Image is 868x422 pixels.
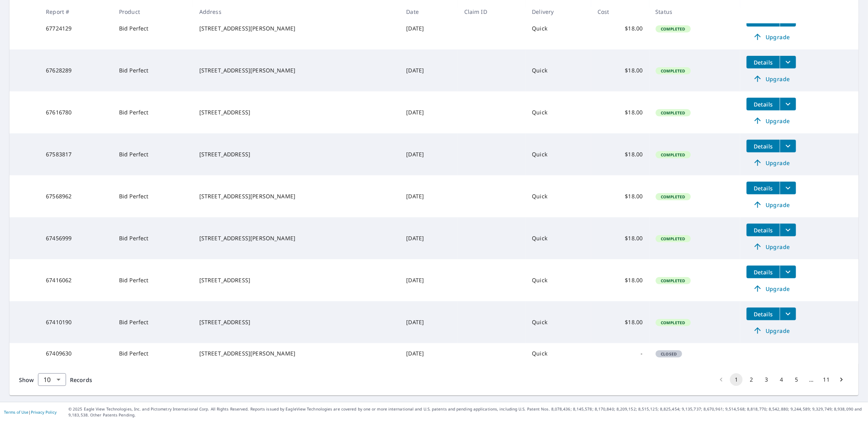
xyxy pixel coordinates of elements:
[747,282,796,295] a: Upgrade
[68,406,864,418] p: © 2025 Eagle View Technologies, Inc. and Pictometry International Corp. All Rights Reserved. Repo...
[199,234,394,242] div: [STREET_ADDRESS][PERSON_NAME]
[751,284,791,293] span: Upgrade
[780,182,796,194] button: filesDropdownBtn-67568962
[40,91,113,133] td: 67616780
[591,259,649,301] td: $18.00
[656,236,690,241] span: Completed
[199,67,394,74] div: [STREET_ADDRESS][PERSON_NAME]
[113,259,193,301] td: Bid Perfect
[747,308,780,320] button: detailsBtn-67410190
[747,266,780,278] button: detailsBtn-67416062
[751,59,775,66] span: Details
[591,8,649,49] td: $18.00
[656,278,690,283] span: Completed
[19,376,34,384] span: Show
[526,133,591,175] td: Quick
[780,308,796,320] button: filesDropdownBtn-67410190
[751,200,791,209] span: Upgrade
[751,116,791,125] span: Upgrade
[820,373,833,386] button: Go to page 11
[400,175,458,217] td: [DATE]
[714,373,849,386] nav: pagination navigation
[526,259,591,301] td: Quick
[751,184,775,192] span: Details
[591,91,649,133] td: $18.00
[4,409,28,415] a: Terms of Use
[199,192,394,200] div: [STREET_ADDRESS][PERSON_NAME]
[31,409,57,415] a: Privacy Policy
[780,98,796,110] button: filesDropdownBtn-67616780
[751,268,775,276] span: Details
[38,373,66,386] div: Show 10 records
[113,175,193,217] td: Bid Perfect
[835,373,848,386] button: Go to next page
[751,242,791,251] span: Upgrade
[400,49,458,91] td: [DATE]
[591,217,649,259] td: $18.00
[400,301,458,343] td: [DATE]
[656,26,690,32] span: Completed
[400,133,458,175] td: [DATE]
[400,91,458,133] td: [DATE]
[70,376,92,384] span: Records
[113,343,193,364] td: Bid Perfect
[730,373,743,386] button: page 1
[199,350,394,357] div: [STREET_ADDRESS][PERSON_NAME]
[805,376,818,384] div: …
[526,217,591,259] td: Quick
[775,373,788,386] button: Go to page 4
[199,108,394,116] div: [STREET_ADDRESS]
[751,226,775,234] span: Details
[199,276,394,284] div: [STREET_ADDRESS]
[780,266,796,278] button: filesDropdownBtn-67416062
[113,301,193,343] td: Bid Perfect
[747,240,796,253] a: Upgrade
[40,8,113,49] td: 67724129
[526,8,591,49] td: Quick
[113,91,193,133] td: Bid Perfect
[526,301,591,343] td: Quick
[747,98,780,110] button: detailsBtn-67616780
[656,152,690,158] span: Completed
[751,32,791,42] span: Upgrade
[747,114,796,127] a: Upgrade
[790,373,803,386] button: Go to page 5
[747,140,780,152] button: detailsBtn-67583817
[400,343,458,364] td: [DATE]
[526,91,591,133] td: Quick
[656,194,690,200] span: Completed
[656,110,690,116] span: Completed
[751,326,791,335] span: Upgrade
[40,49,113,91] td: 67628289
[40,217,113,259] td: 67456999
[747,72,796,85] a: Upgrade
[591,49,649,91] td: $18.00
[40,259,113,301] td: 67416062
[113,8,193,49] td: Bid Perfect
[780,224,796,236] button: filesDropdownBtn-67456999
[199,150,394,158] div: [STREET_ADDRESS]
[780,140,796,152] button: filesDropdownBtn-67583817
[591,301,649,343] td: $18.00
[40,133,113,175] td: 67583817
[780,56,796,68] button: filesDropdownBtn-67628289
[760,373,773,386] button: Go to page 3
[38,369,66,391] div: 10
[751,74,791,84] span: Upgrade
[526,343,591,364] td: Quick
[113,49,193,91] td: Bid Perfect
[199,25,394,32] div: [STREET_ADDRESS][PERSON_NAME]
[751,143,775,150] span: Details
[745,373,758,386] button: Go to page 2
[113,217,193,259] td: Bid Perfect
[747,30,796,43] a: Upgrade
[4,410,57,414] p: |
[751,310,775,318] span: Details
[199,318,394,326] div: [STREET_ADDRESS]
[656,351,682,357] span: Closed
[40,343,113,364] td: 67409630
[747,156,796,169] a: Upgrade
[400,217,458,259] td: [DATE]
[747,324,796,337] a: Upgrade
[747,182,780,194] button: detailsBtn-67568962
